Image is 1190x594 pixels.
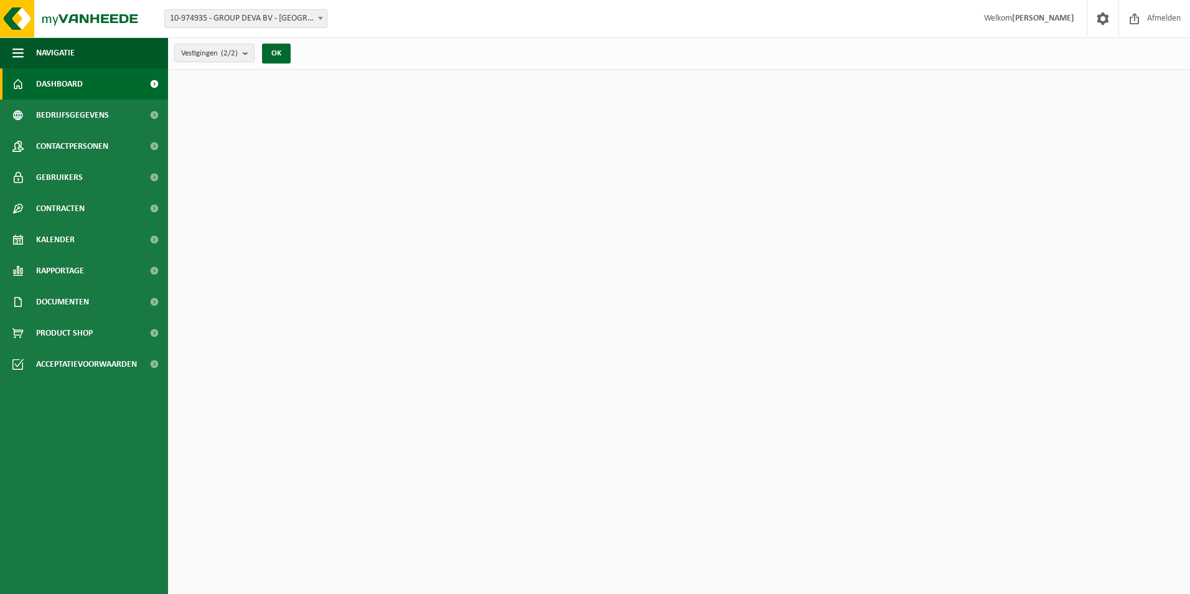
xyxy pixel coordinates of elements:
[36,37,75,68] span: Navigatie
[36,318,93,349] span: Product Shop
[164,9,327,28] span: 10-974935 - GROUP DEVA BV - WERVIK
[181,44,238,63] span: Vestigingen
[36,224,75,255] span: Kalender
[165,10,327,27] span: 10-974935 - GROUP DEVA BV - WERVIK
[36,349,137,380] span: Acceptatievoorwaarden
[1012,14,1074,23] strong: [PERSON_NAME]
[36,286,89,318] span: Documenten
[36,162,83,193] span: Gebruikers
[262,44,291,64] button: OK
[36,193,85,224] span: Contracten
[36,100,109,131] span: Bedrijfsgegevens
[174,44,255,62] button: Vestigingen(2/2)
[36,131,108,162] span: Contactpersonen
[221,49,238,57] count: (2/2)
[36,68,83,100] span: Dashboard
[36,255,84,286] span: Rapportage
